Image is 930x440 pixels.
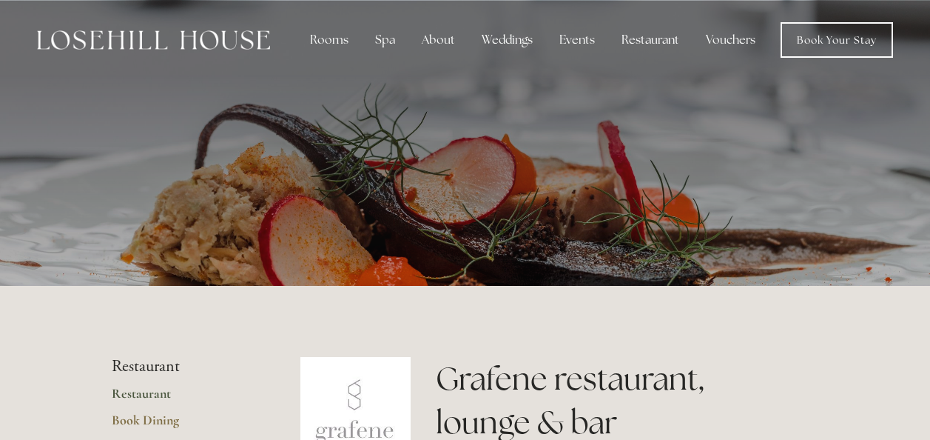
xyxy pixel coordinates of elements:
[112,357,253,376] li: Restaurant
[112,385,253,412] a: Restaurant
[298,25,360,55] div: Rooms
[470,25,545,55] div: Weddings
[410,25,467,55] div: About
[694,25,767,55] a: Vouchers
[112,412,253,439] a: Book Dining
[37,30,270,50] img: Losehill House
[610,25,691,55] div: Restaurant
[547,25,607,55] div: Events
[781,22,893,58] a: Book Your Stay
[363,25,407,55] div: Spa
